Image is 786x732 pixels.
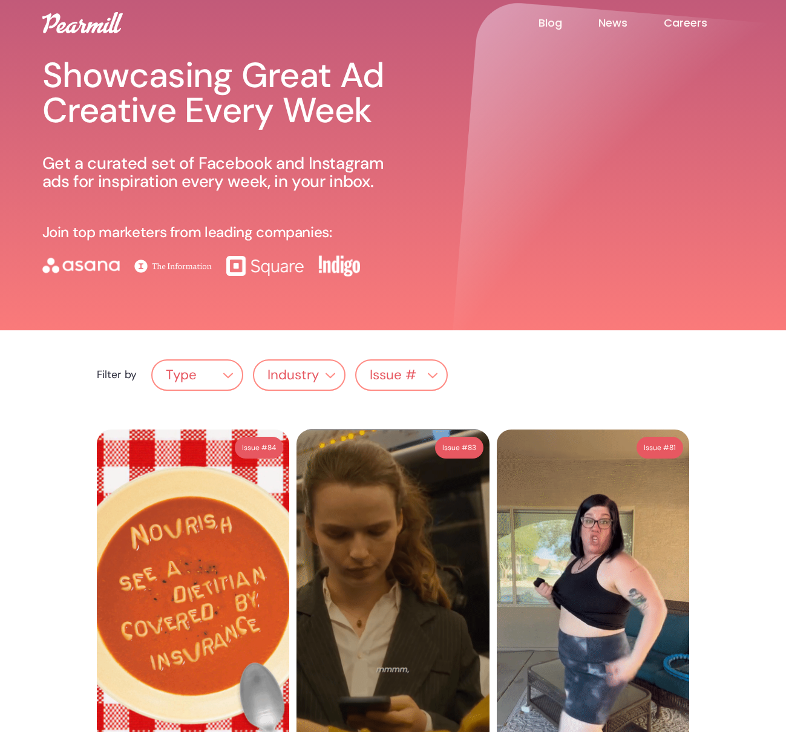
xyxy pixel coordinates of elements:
p: Get a curated set of Facebook and Instagram ads for inspiration every week, in your inbox. [42,154,396,191]
div: 83 [468,440,476,455]
a: Issue #83 [435,437,483,459]
div: Issue # [442,440,468,455]
a: Issue #81 [637,437,683,459]
div: Issue # [356,364,447,387]
div: Industry [267,368,319,383]
a: Blog [539,16,598,30]
div: 84 [267,440,276,455]
div: Type [152,364,243,387]
p: Join top marketers from leading companies: [42,224,332,240]
div: Industry [254,364,344,387]
div: Issue # [242,440,267,455]
a: News [598,16,664,30]
div: 81 [669,440,676,455]
div: Type [166,368,197,383]
div: Filter by [97,369,137,381]
div: Issue # [644,440,669,455]
h1: Showcasing Great Ad Creative Every Week [42,58,396,128]
div: Issue # [370,368,416,383]
a: Careers [664,16,744,30]
img: Pearmill logo [42,12,123,33]
a: Issue #84 [235,437,283,459]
